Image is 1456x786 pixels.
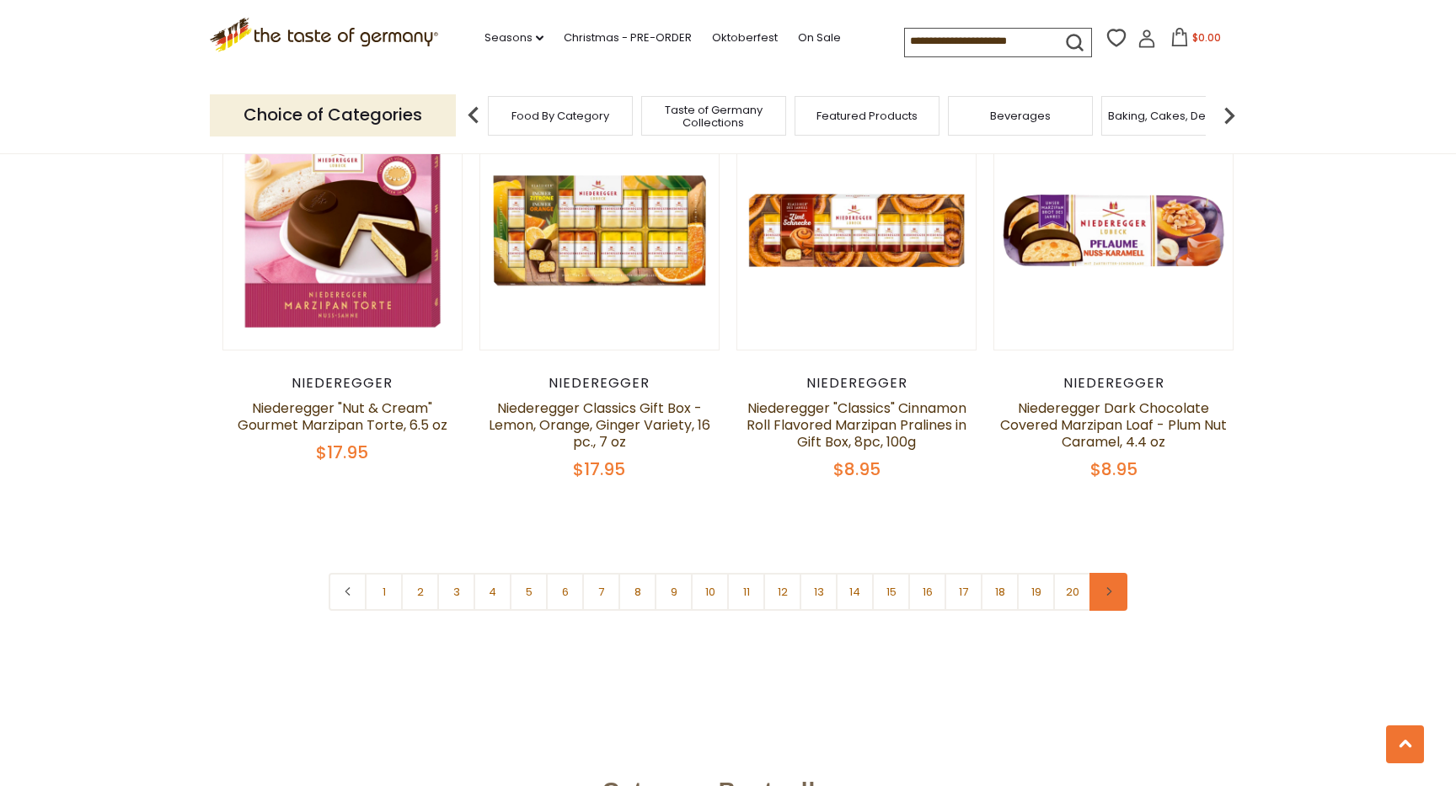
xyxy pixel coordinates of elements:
a: 3 [437,573,475,611]
a: Beverages [990,110,1051,122]
a: Food By Category [511,110,609,122]
div: Niederegger [993,375,1234,392]
span: $17.95 [316,441,368,464]
a: Baking, Cakes, Desserts [1108,110,1239,122]
a: Niederegger "Classics" Cinnamon Roll Flavored Marzipan Pralines in Gift Box, 8pc, 100g [747,398,966,452]
a: 6 [546,573,584,611]
a: Niederegger Classics Gift Box -Lemon, Orange, Ginger Variety, 16 pc., 7 oz [489,398,710,452]
span: $0.00 [1192,30,1221,45]
a: Featured Products [816,110,918,122]
div: Niederegger [736,375,977,392]
a: 5 [510,573,548,611]
img: Niederegger "Nut & Cream" Gourmet Marzipan Torte, 6.5 oz [223,111,462,350]
p: Choice of Categories [210,94,456,136]
a: 14 [836,573,874,611]
span: $17.95 [573,457,625,481]
img: Niederegger Classics Gift Box -Lemon, Orange, Ginger Variety, 16 pc., 7 oz [480,111,719,350]
a: 10 [691,573,729,611]
span: $8.95 [1090,457,1137,481]
a: Taste of Germany Collections [646,104,781,129]
img: previous arrow [457,99,490,132]
a: 9 [655,573,693,611]
a: Oktoberfest [712,29,778,47]
a: 13 [800,573,838,611]
a: 15 [872,573,910,611]
a: Seasons [484,29,543,47]
a: 17 [945,573,982,611]
button: $0.00 [1159,28,1231,53]
a: 11 [727,573,765,611]
a: 7 [582,573,620,611]
span: $8.95 [833,457,881,481]
img: next arrow [1212,99,1246,132]
a: 18 [981,573,1019,611]
img: Niederegger "Classics" Cinnamon Roll Flavored Marzipan Pralines in Gift Box, 8pc, 100g [737,111,976,350]
a: 19 [1017,573,1055,611]
a: Niederegger "Nut & Cream" Gourmet Marzipan Torte, 6.5 oz [238,398,447,435]
a: 1 [365,573,403,611]
a: 2 [401,573,439,611]
a: 16 [908,573,946,611]
div: Niederegger [479,375,720,392]
a: On Sale [798,29,841,47]
a: 4 [474,573,511,611]
div: Niederegger [222,375,463,392]
a: 20 [1053,573,1091,611]
a: Niederegger Dark Chocolate Covered Marzipan Loaf - Plum Nut Caramel, 4.4 oz [1000,398,1227,452]
img: Niederegger Dark Chocolate Covered Marzipan Loaf - Plum Nut Caramel, 4.4 oz [994,111,1233,350]
a: 8 [618,573,656,611]
a: Christmas - PRE-ORDER [564,29,692,47]
a: 12 [763,573,801,611]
